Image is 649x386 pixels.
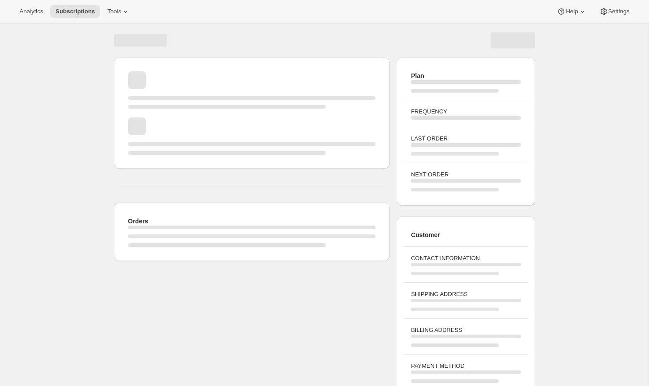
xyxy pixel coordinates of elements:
[566,8,578,15] span: Help
[551,5,592,18] button: Help
[411,254,520,263] h3: CONTACT INFORMATION
[55,8,95,15] span: Subscriptions
[102,5,135,18] button: Tools
[50,5,100,18] button: Subscriptions
[411,326,520,335] h3: BILLING ADDRESS
[411,170,520,179] h3: NEXT ORDER
[107,8,121,15] span: Tools
[14,5,48,18] button: Analytics
[128,217,376,226] h2: Orders
[594,5,635,18] button: Settings
[411,71,520,80] h2: Plan
[20,8,43,15] span: Analytics
[411,230,520,239] h2: Customer
[411,107,520,116] h3: FREQUENCY
[608,8,629,15] span: Settings
[411,362,520,370] h3: PAYMENT METHOD
[411,290,520,299] h3: SHIPPING ADDRESS
[411,134,520,143] h3: LAST ORDER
